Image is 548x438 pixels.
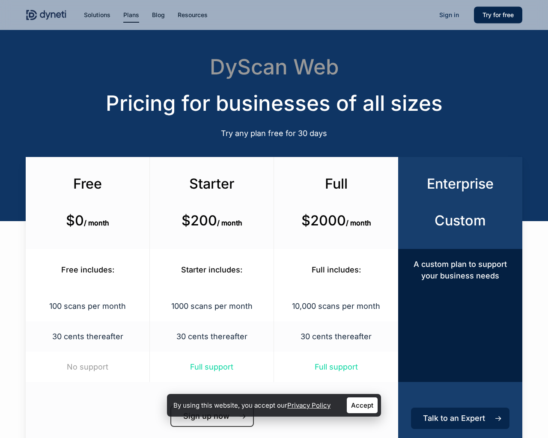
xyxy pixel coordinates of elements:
[173,400,331,411] p: By using this website, you accept our
[283,331,389,342] p: 30 cents thereafter
[482,11,514,18] span: Try for free
[123,10,139,20] a: Plans
[182,212,217,229] b: $200
[217,219,242,227] span: / month
[61,265,114,274] span: Free includes:
[159,331,264,342] p: 30 cents thereafter
[412,212,508,229] h3: Custom
[287,401,331,409] a: Privacy Policy
[346,219,371,227] span: / month
[35,331,140,342] p: 30 cents thereafter
[181,265,242,274] span: Starter includes:
[423,414,485,423] span: Talk to an Expert
[412,175,508,192] h3: Enterprise
[190,362,233,371] span: Full support
[210,54,339,80] span: DyScan Web
[26,91,522,116] h2: Pricing for businesses of all sizes
[414,260,507,280] span: A custom plan to support your business needs
[439,11,459,18] span: Sign in
[325,175,348,192] span: Full
[312,265,361,274] span: Full includes:
[152,11,165,18] span: Blog
[178,10,208,20] a: Resources
[283,300,389,312] p: 10,000 scans per month
[189,175,234,192] span: Starter
[315,362,358,371] span: Full support
[67,362,108,371] span: No support
[411,408,509,429] a: Talk to an Expert
[84,11,110,18] span: Solutions
[301,212,346,229] b: $2000
[35,300,140,312] p: 100 scans per month
[159,300,264,312] p: 1000 scans per month
[84,219,109,227] span: / month
[347,397,378,413] a: Accept
[474,10,522,20] a: Try for free
[221,129,327,138] span: Try any plan free for 30 days
[152,10,165,20] a: Blog
[73,175,102,192] span: Free
[123,11,139,18] span: Plans
[84,10,110,20] a: Solutions
[431,10,468,20] a: Sign in
[66,212,84,229] b: $0
[178,11,208,18] span: Resources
